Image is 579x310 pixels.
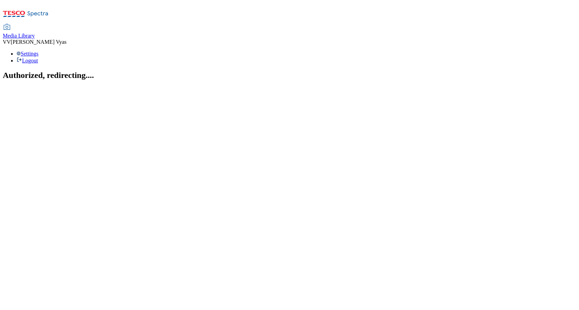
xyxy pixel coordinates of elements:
span: Media Library [3,33,35,39]
span: VV [3,39,11,45]
a: Settings [17,51,39,57]
a: Media Library [3,24,35,39]
span: [PERSON_NAME] Vyas [11,39,67,45]
h2: Authorized, redirecting.... [3,71,576,80]
a: Logout [17,58,38,63]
